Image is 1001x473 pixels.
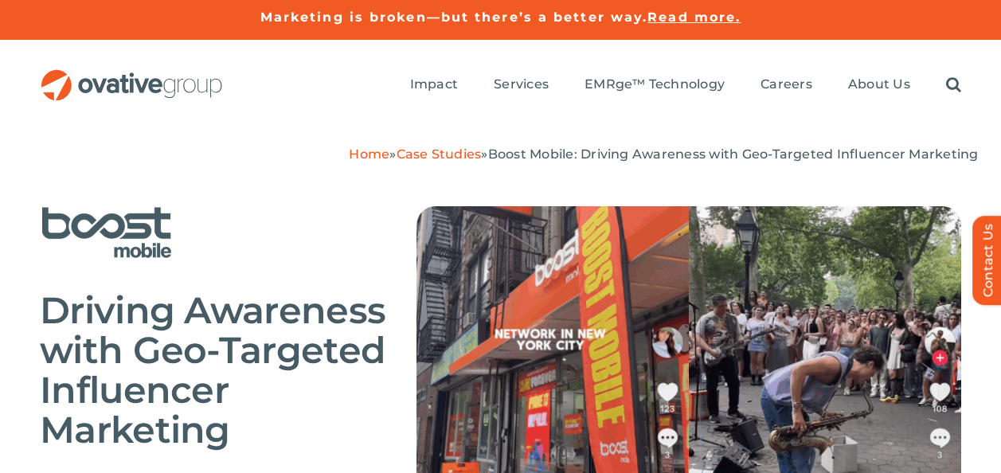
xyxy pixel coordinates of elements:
a: Case Studies [397,147,482,162]
a: Services [494,76,549,94]
span: Impact [410,76,458,92]
a: Read more. [647,10,741,25]
span: Boost Mobile: Driving Awareness with Geo-Targeted Influencer Marketing [488,147,979,162]
a: Search [946,76,961,94]
a: Careers [761,76,812,94]
a: Impact [410,76,458,94]
span: About Us [848,76,910,92]
span: » » [349,147,978,162]
span: Driving Awareness with Geo-Targeted Influencer Marketing [40,287,385,452]
a: Marketing is broken—but there’s a better way. [260,10,648,25]
span: Careers [761,76,812,92]
a: About Us [848,76,910,94]
a: OG_Full_horizontal_RGB [40,68,224,83]
span: Services [494,76,549,92]
a: EMRge™ Technology [585,76,725,94]
nav: Menu [410,60,961,111]
img: Boost Mobile (1) [40,206,224,259]
a: Home [349,147,389,162]
span: EMRge™ Technology [585,76,725,92]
